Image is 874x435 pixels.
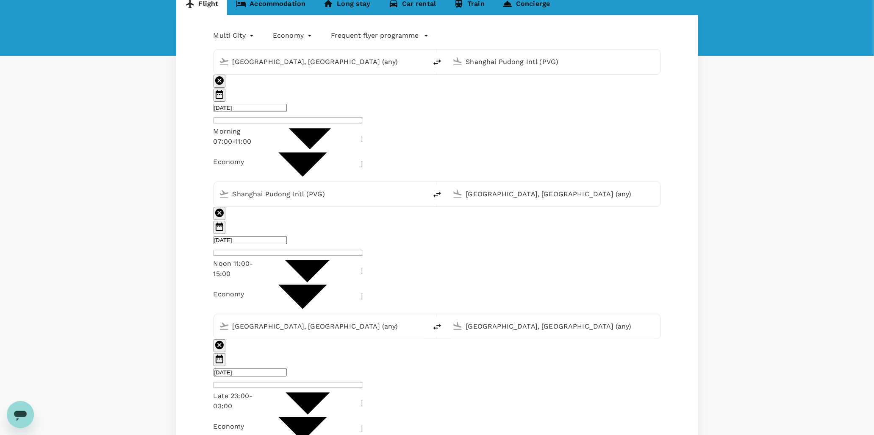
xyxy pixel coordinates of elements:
[214,126,260,147] div: Morning 07:00-11:00
[466,187,643,201] input: Going to
[427,184,447,205] button: delete
[233,55,409,68] input: Depart from
[214,236,287,244] input: Travel date
[655,193,656,195] button: Open
[214,221,225,234] button: Choose date, selected date is Sep 11, 2025
[214,89,225,102] button: Choose date, selected date is Sep 8, 2025
[7,401,34,428] iframe: Button to launch messaging window
[233,187,409,201] input: Depart from
[655,325,656,327] button: Open
[331,31,429,41] button: Frequent flyer programme
[214,104,287,112] input: Travel date
[427,52,447,72] button: delete
[421,193,423,195] button: Open
[331,31,419,41] p: Frequent flyer programme
[214,353,225,366] button: Choose date, selected date is Sep 12, 2025
[466,320,643,333] input: Going to
[421,61,423,62] button: Open
[214,29,256,42] div: Multi City
[214,368,287,376] input: Travel date
[214,75,225,88] button: delete
[233,320,409,333] input: Depart from
[421,325,423,327] button: Open
[214,289,244,299] div: Economy
[214,391,255,411] div: Late 23:00-03:00
[427,317,447,337] button: delete
[214,207,225,220] button: delete
[214,157,244,167] div: Economy
[273,29,314,42] div: Economy
[214,259,254,279] div: Noon 11:00-15:00
[655,61,656,62] button: Open
[214,339,225,352] button: delete
[214,421,244,432] div: Economy
[466,55,643,68] input: Going to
